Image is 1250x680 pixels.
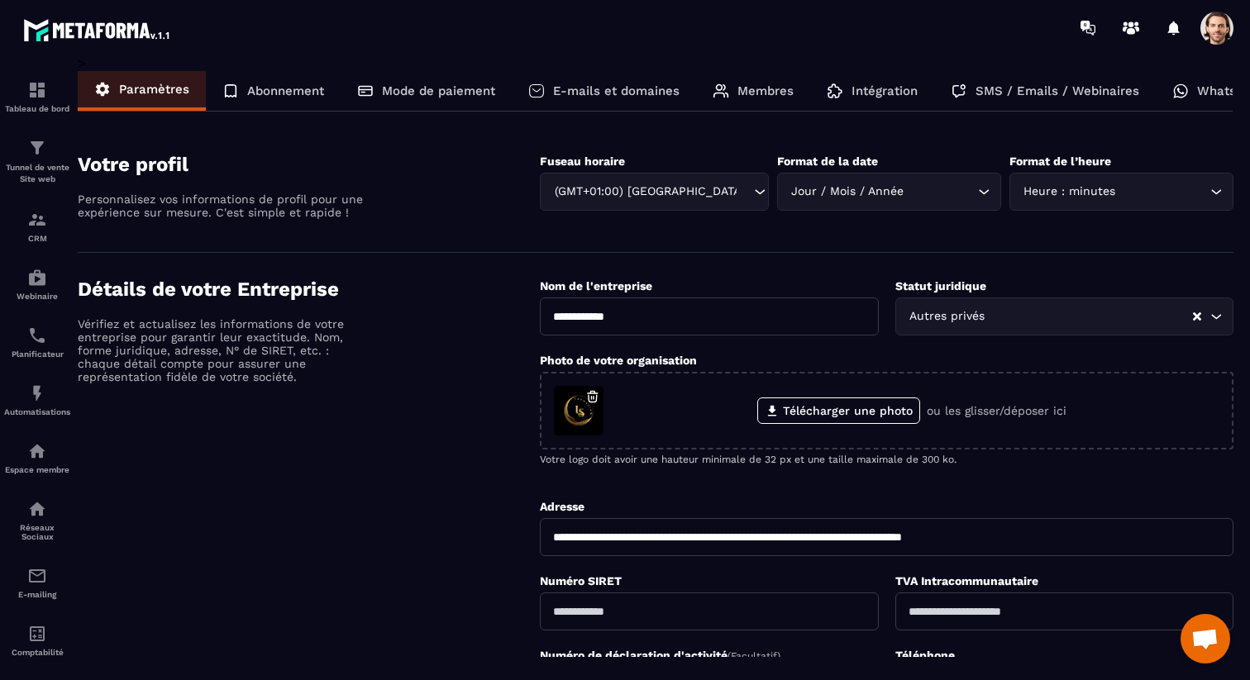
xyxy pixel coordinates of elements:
[852,83,918,98] p: Intégration
[540,155,625,168] label: Fuseau horaire
[78,153,540,176] h4: Votre profil
[27,624,47,644] img: accountant
[27,326,47,345] img: scheduler
[1181,614,1230,663] div: Ouvrir le chat
[927,404,1066,417] p: ou les glisser/déposer ici
[895,279,986,292] label: Statut juridique
[23,15,172,45] img: logo
[27,138,47,158] img: formation
[1009,155,1111,168] label: Format de l’heure
[976,83,1139,98] p: SMS / Emails / Webinaires
[540,454,1233,465] p: Votre logo doit avoir une hauteur minimale de 32 px et une taille maximale de 300 ko.
[78,193,367,219] p: Personnalisez vos informations de profil pour une expérience sur mesure. C'est simple et rapide !
[4,590,70,599] p: E-mailing
[4,350,70,359] p: Planificateur
[540,173,769,211] div: Search for option
[4,197,70,255] a: formationformationCRM
[4,611,70,669] a: accountantaccountantComptabilité
[4,234,70,243] p: CRM
[757,397,920,424] label: Télécharger une photo
[1119,183,1206,201] input: Search for option
[78,278,540,301] h4: Détails de votre Entreprise
[1020,183,1119,201] span: Heure : minutes
[4,407,70,416] p: Automatisations
[27,80,47,100] img: formation
[895,574,1038,587] label: TVA Intracommunautaire
[27,268,47,288] img: automations
[4,371,70,429] a: automationsautomationsAutomatisations
[4,465,70,474] p: Espace membre
[27,566,47,586] img: email
[1193,311,1201,323] button: Clear Selected
[27,210,47,230] img: formation
[4,68,70,126] a: formationformationTableau de bord
[4,104,70,113] p: Tableau de bord
[27,499,47,519] img: social-network
[247,83,324,98] p: Abonnement
[989,307,1191,326] input: Search for option
[4,523,70,541] p: Réseaux Sociaux
[540,574,622,587] label: Numéro SIRET
[551,183,737,201] span: (GMT+01:00) [GEOGRAPHIC_DATA]
[119,82,189,97] p: Paramètres
[737,183,750,201] input: Search for option
[906,307,989,326] span: Autres privés
[788,183,908,201] span: Jour / Mois / Année
[553,83,680,98] p: E-mails et domaines
[540,649,780,662] label: Numéro de déclaration d'activité
[4,429,70,487] a: automationsautomationsEspace membre
[4,126,70,197] a: formationformationTunnel de vente Site web
[27,441,47,461] img: automations
[777,173,1001,211] div: Search for option
[895,649,955,662] label: Téléphone
[4,554,70,611] a: emailemailE-mailing
[540,354,697,367] label: Photo de votre organisation
[540,279,652,292] label: Nom de l'entreprise
[4,255,70,313] a: automationsautomationsWebinaire
[728,650,780,662] span: (Facultatif)
[4,487,70,554] a: social-networksocial-networkRéseaux Sociaux
[737,83,794,98] p: Membres
[78,317,367,383] p: Vérifiez et actualisez les informations de votre entreprise pour garantir leur exactitude. Nom, f...
[908,183,974,201] input: Search for option
[4,313,70,371] a: schedulerschedulerPlanificateur
[777,155,878,168] label: Format de la date
[1009,173,1233,211] div: Search for option
[4,292,70,301] p: Webinaire
[4,648,70,657] p: Comptabilité
[895,297,1233,335] div: Search for option
[27,383,47,403] img: automations
[4,162,70,185] p: Tunnel de vente Site web
[382,83,495,98] p: Mode de paiement
[540,500,584,513] label: Adresse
